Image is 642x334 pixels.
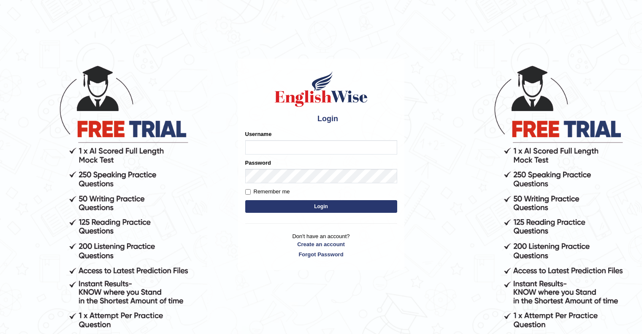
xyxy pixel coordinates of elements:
input: Remember me [245,189,251,195]
label: Password [245,159,271,167]
img: Logo of English Wise sign in for intelligent practice with AI [273,70,369,108]
a: Forgot Password [245,250,397,258]
h4: Login [245,112,397,126]
a: Create an account [245,240,397,248]
p: Don't have an account? [245,232,397,258]
button: Login [245,200,397,213]
label: Remember me [245,187,290,196]
label: Username [245,130,272,138]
